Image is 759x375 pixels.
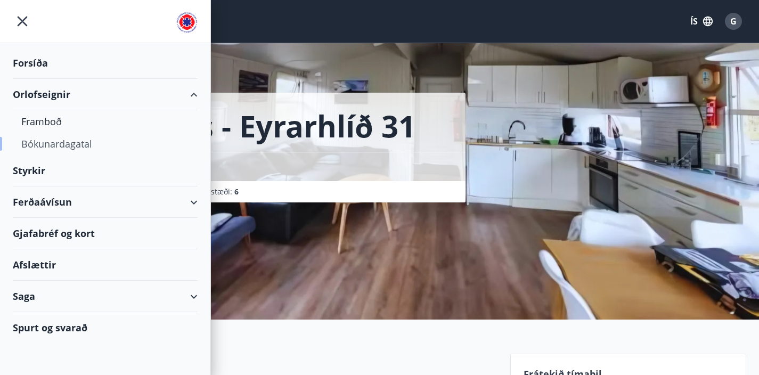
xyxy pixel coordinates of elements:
[13,281,198,312] div: Saga
[176,12,198,33] img: union_logo
[684,12,719,31] button: ÍS
[234,186,239,197] span: 6
[26,105,415,146] h1: Munaðarnes - Eyrarhlíð 31
[730,15,737,27] span: G
[13,47,198,79] div: Forsíða
[191,186,239,197] span: Svefnstæði :
[13,155,198,186] div: Styrkir
[13,249,198,281] div: Afslættir
[13,12,32,31] button: menu
[21,133,189,155] div: Bókunardagatal
[721,9,746,34] button: G
[13,79,198,110] div: Orlofseignir
[13,218,198,249] div: Gjafabréf og kort
[21,110,189,133] div: Framboð
[13,312,198,343] div: Spurt og svarað
[13,186,198,218] div: Ferðaávísun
